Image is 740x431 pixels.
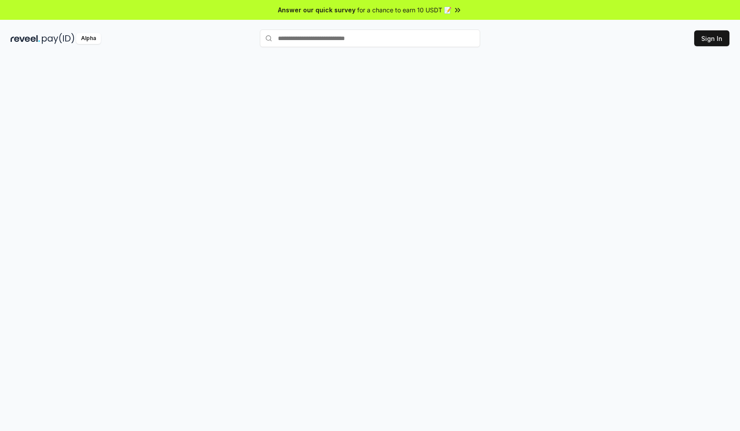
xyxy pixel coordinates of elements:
[694,30,729,46] button: Sign In
[42,33,74,44] img: pay_id
[11,33,40,44] img: reveel_dark
[278,5,355,15] span: Answer our quick survey
[76,33,101,44] div: Alpha
[357,5,451,15] span: for a chance to earn 10 USDT 📝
